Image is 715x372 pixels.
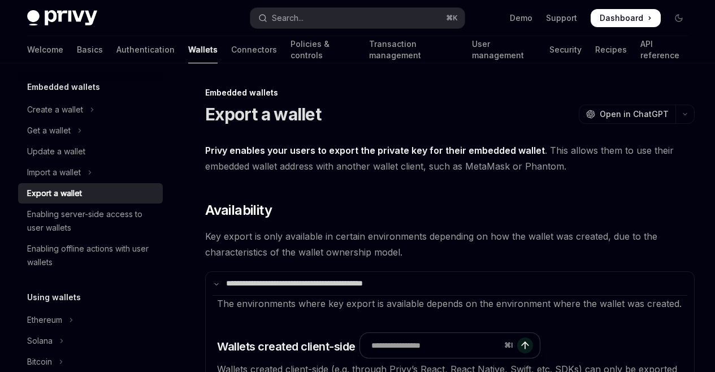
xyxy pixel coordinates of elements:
[446,14,458,23] span: ⌘ K
[18,120,163,141] button: Toggle Get a wallet section
[27,242,156,269] div: Enabling offline actions with user wallets
[27,103,83,116] div: Create a wallet
[579,105,675,124] button: Open in ChatGPT
[18,352,163,372] button: Toggle Bitcoin section
[27,291,81,304] h5: Using wallets
[27,36,63,63] a: Welcome
[369,36,459,63] a: Transaction management
[27,10,97,26] img: dark logo
[549,36,582,63] a: Security
[640,36,688,63] a: API reference
[510,12,532,24] a: Demo
[27,355,52,369] div: Bitcoin
[77,36,103,63] a: Basics
[250,8,465,28] button: Open search
[18,204,163,238] a: Enabling server-side access to user wallets
[27,80,100,94] h5: Embedded wallets
[27,187,82,200] div: Export a wallet
[546,12,577,24] a: Support
[595,36,627,63] a: Recipes
[205,201,272,219] span: Availability
[205,142,695,174] span: . This allows them to use their embedded wallet address with another wallet client, such as MetaM...
[188,36,218,63] a: Wallets
[670,9,688,27] button: Toggle dark mode
[18,331,163,351] button: Toggle Solana section
[205,104,321,124] h1: Export a wallet
[472,36,536,63] a: User management
[517,338,533,353] button: Send message
[18,239,163,272] a: Enabling offline actions with user wallets
[371,333,500,358] input: Ask a question...
[205,145,545,156] strong: Privy enables your users to export the private key for their embedded wallet
[116,36,175,63] a: Authentication
[272,11,304,25] div: Search...
[291,36,356,63] a: Policies & controls
[27,124,71,137] div: Get a wallet
[231,36,277,63] a: Connectors
[600,109,669,120] span: Open in ChatGPT
[18,141,163,162] a: Update a wallet
[27,313,62,327] div: Ethereum
[205,87,695,98] div: Embedded wallets
[591,9,661,27] a: Dashboard
[27,207,156,235] div: Enabling server-side access to user wallets
[205,228,695,260] span: Key export is only available in certain environments depending on how the wallet was created, due...
[27,166,81,179] div: Import a wallet
[18,100,163,120] button: Toggle Create a wallet section
[27,145,85,158] div: Update a wallet
[600,12,643,24] span: Dashboard
[18,162,163,183] button: Toggle Import a wallet section
[27,334,53,348] div: Solana
[18,183,163,204] a: Export a wallet
[18,310,163,330] button: Toggle Ethereum section
[217,298,682,309] span: The environments where key export is available depends on the environment where the wallet was cr...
